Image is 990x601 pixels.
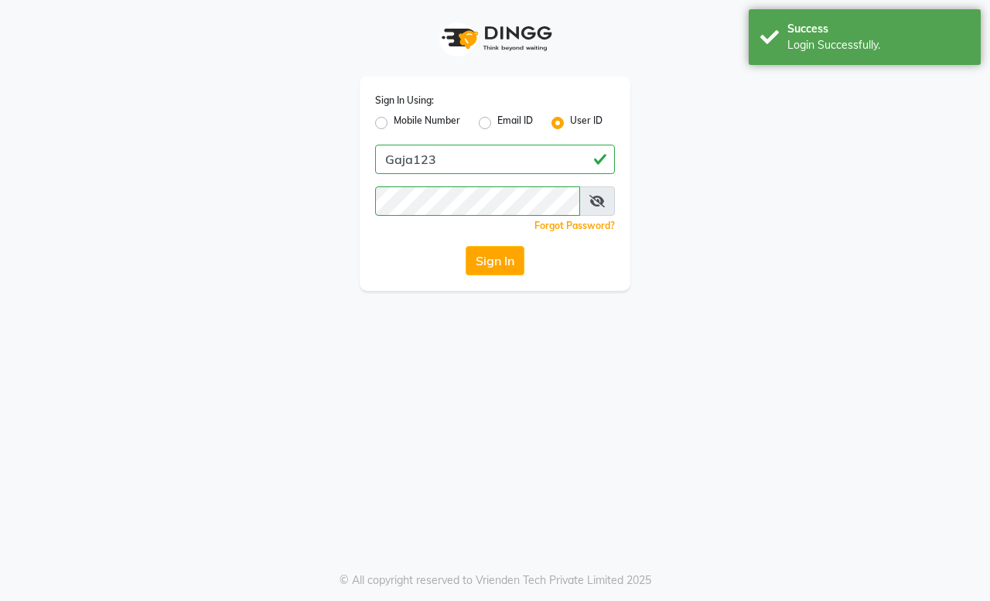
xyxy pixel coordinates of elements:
[433,15,557,61] img: logo1.svg
[787,21,969,37] div: Success
[394,114,460,132] label: Mobile Number
[570,114,603,132] label: User ID
[787,37,969,53] div: Login Successfully.
[497,114,533,132] label: Email ID
[375,94,434,108] label: Sign In Using:
[375,186,580,216] input: Username
[466,246,524,275] button: Sign In
[375,145,615,174] input: Username
[534,220,615,231] a: Forgot Password?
